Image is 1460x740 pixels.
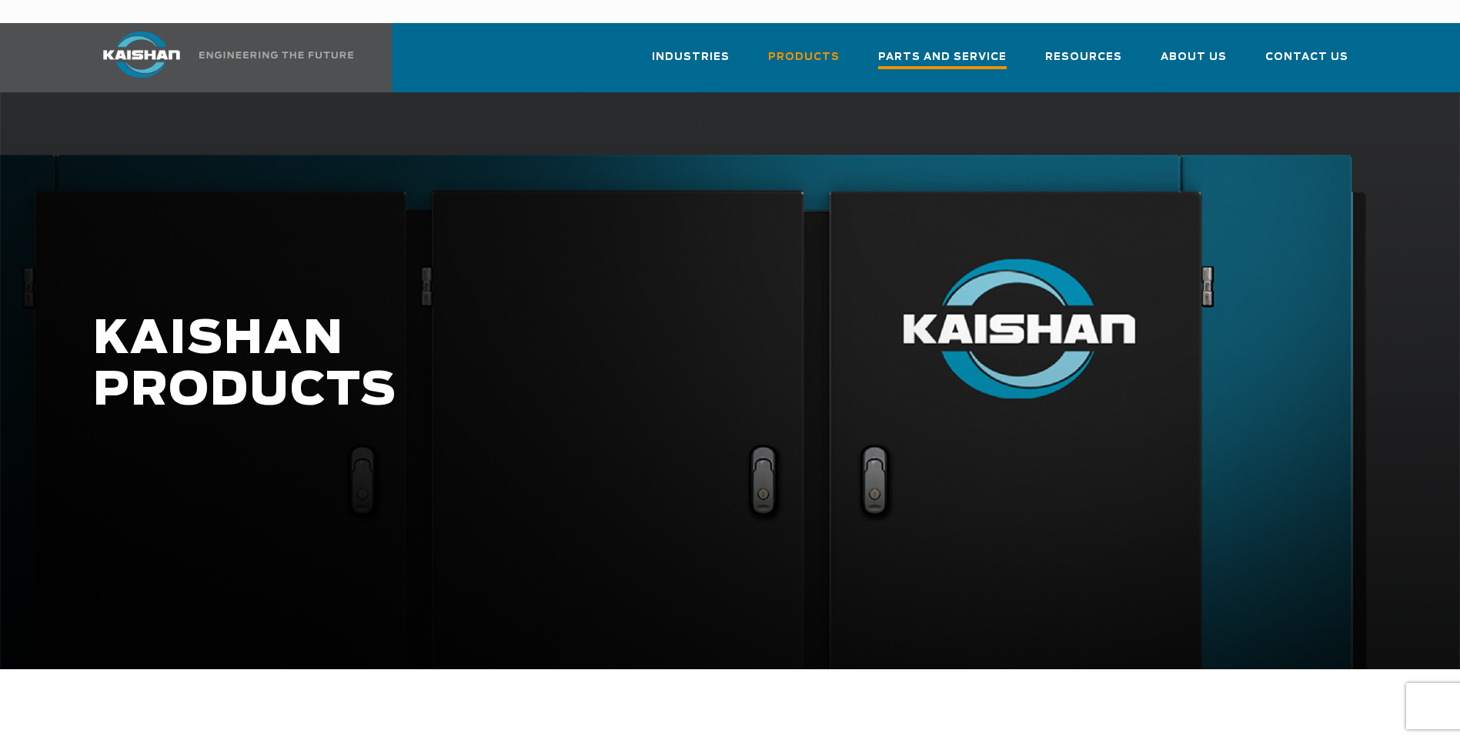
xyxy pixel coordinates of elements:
a: Kaishan USA [84,23,356,92]
span: About Us [1161,48,1227,66]
a: Parts and Service [878,37,1007,92]
a: About Us [1161,37,1227,89]
span: Products [768,48,840,66]
a: Industries [652,37,730,89]
span: Industries [652,48,730,66]
span: Contact Us [1265,48,1348,66]
span: Resources [1045,48,1122,66]
a: Contact Us [1265,37,1348,89]
h1: KAISHAN PRODUCTS [93,314,1152,417]
a: Resources [1045,37,1122,89]
img: kaishan logo [84,32,199,78]
img: Engineering the future [199,52,353,58]
a: Products [768,37,840,89]
span: Parts and Service [878,48,1007,69]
